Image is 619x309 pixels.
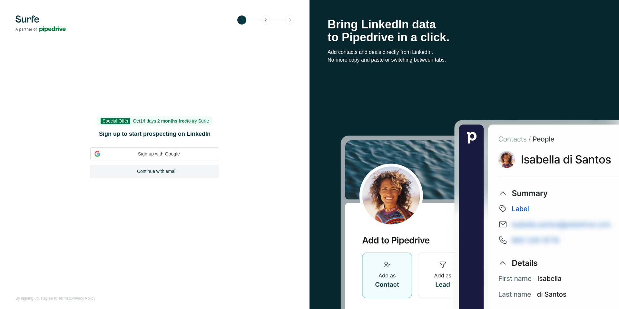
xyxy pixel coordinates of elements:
img: Step 1 [237,15,294,25]
p: Add contacts and deals directly from LinkedIn. [328,48,601,56]
h1: Bring LinkedIn data to Pipedrive in a click. [328,18,601,44]
span: & [69,296,71,301]
s: 14 days [140,118,156,124]
a: Privacy Policy [71,296,95,301]
img: Surfe Stock Photo - Selling good vibes [340,119,619,309]
span: Continue with email [137,168,176,174]
b: 2 months free [157,118,187,124]
a: Terms [58,296,69,301]
div: Sign up with Google [90,147,219,160]
span: Sign up with Google [103,151,215,157]
span: Special Offer [101,118,131,124]
span: By signing up, I agree to [15,296,57,301]
p: No more copy and paste or switching between tabs. [328,56,601,64]
img: Surfe's logo [15,15,66,32]
span: Get to try Surfe [133,118,209,124]
h1: Sign up to start prospecting on LinkedIn [90,129,219,138]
